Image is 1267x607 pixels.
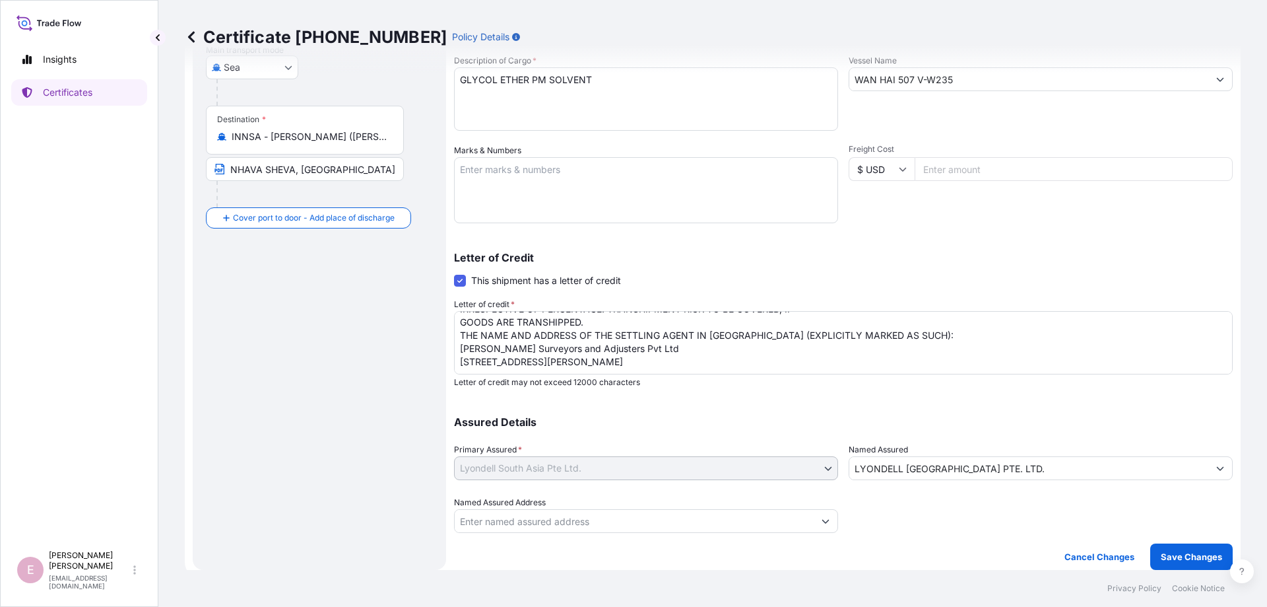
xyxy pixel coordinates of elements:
textarea: LC NUMBER: 529011119846-S SAIPER P.O. NO.: 701/5317(2865)/25 UNTO ORDER, COVERING INSTITUTE CARGO... [454,311,1233,375]
span: Lyondell South Asia Pte Ltd. [460,462,581,475]
input: Named Assured Address [455,509,814,533]
a: Certificates [11,79,147,106]
input: Type to search vessel name or IMO [849,67,1208,91]
button: Cover port to door - Add place of discharge [206,207,411,229]
a: Privacy Policy [1107,583,1161,594]
label: Letter of credit [454,298,515,311]
p: Policy Details [452,30,509,44]
label: Marks & Numbers [454,144,521,157]
button: Show suggestions [1208,67,1232,91]
p: Save Changes [1161,550,1222,563]
p: Insights [43,53,77,66]
button: Show suggestions [1208,456,1232,480]
p: Assured Details [454,417,1233,427]
a: Cookie Notice [1172,583,1225,594]
span: Primary Assured [454,443,522,456]
label: Named Assured Address [454,496,546,509]
p: Cancel Changes [1064,550,1134,563]
input: Destination [232,130,387,143]
button: Save Changes [1150,544,1233,570]
span: Cover port to door - Add place of discharge [233,211,395,225]
p: [EMAIL_ADDRESS][DOMAIN_NAME] [49,574,131,590]
p: [PERSON_NAME] [PERSON_NAME] [49,550,131,571]
p: Letter of credit may not exceed 12000 characters [454,377,1233,388]
p: Certificate [PHONE_NUMBER] [185,26,447,48]
a: Insights [11,46,147,73]
textarea: GLYCOL ETHER PM SOLVENT [454,67,838,131]
button: Lyondell South Asia Pte Ltd. [454,456,838,480]
p: Certificates [43,86,92,99]
input: Assured Name [849,456,1208,480]
span: This shipment has a letter of credit [471,274,621,287]
input: Text to appear on certificate [206,157,404,181]
span: E [27,563,34,577]
button: Cancel Changes [1054,544,1145,570]
label: Named Assured [849,443,908,456]
div: Destination [217,114,266,125]
span: Freight Cost [849,144,1233,155]
input: Enter amount [915,157,1233,181]
button: Show suggestions [814,509,837,533]
p: Letter of Credit [454,252,1233,263]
